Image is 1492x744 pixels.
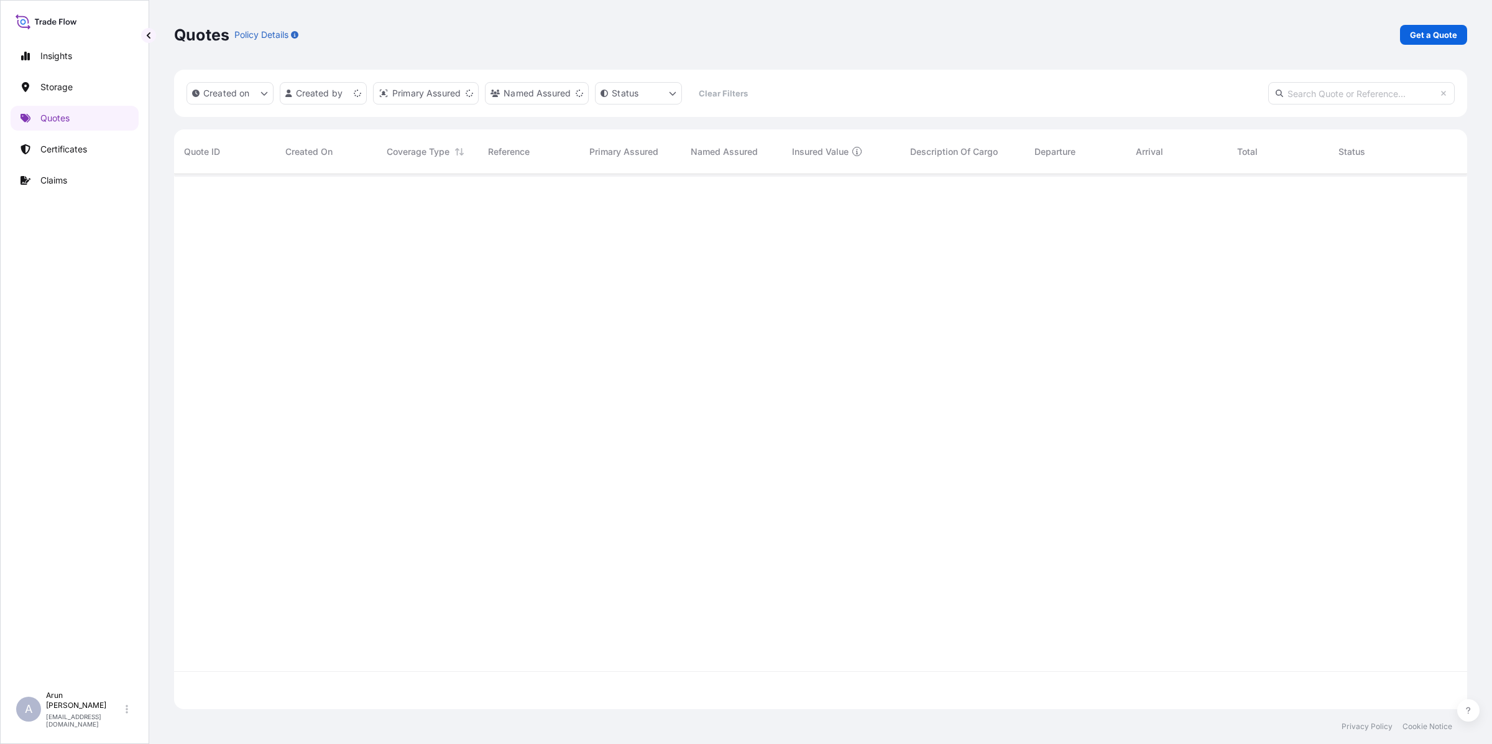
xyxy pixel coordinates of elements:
span: Named Assured [691,146,758,158]
a: Storage [11,75,139,100]
a: Certificates [11,137,139,162]
button: cargoOwner Filter options [485,82,589,105]
p: [EMAIL_ADDRESS][DOMAIN_NAME] [46,713,123,728]
p: Policy Details [234,29,288,41]
a: Get a Quote [1400,25,1467,45]
button: Clear Filters [688,83,758,103]
span: Coverage Type [387,146,449,158]
span: Departure [1034,146,1075,158]
p: Get a Quote [1410,29,1457,41]
a: Insights [11,44,139,68]
p: Primary Assured [392,87,461,100]
button: Sort [452,144,467,159]
button: createdOn Filter options [186,82,274,105]
p: Quotes [174,25,229,45]
span: Arrival [1136,146,1163,158]
button: certificateStatus Filter options [595,82,682,105]
p: Insights [40,50,72,62]
span: A [25,703,32,715]
p: Storage [40,81,73,93]
p: Clear Filters [699,87,748,100]
input: Search Quote or Reference... [1268,82,1455,105]
a: Cookie Notice [1402,722,1452,732]
span: Primary Assured [589,146,658,158]
span: Description Of Cargo [910,146,998,158]
a: Quotes [11,106,139,131]
p: Quotes [40,112,70,124]
span: Insured Value [792,146,849,158]
p: Named Assured [504,87,571,100]
p: Arun [PERSON_NAME] [46,691,123,710]
span: Status [1338,146,1365,158]
p: Status [612,87,638,100]
p: Created by [296,87,343,100]
p: Created on [203,87,250,100]
span: Created On [285,146,333,158]
span: Reference [488,146,530,158]
button: createdBy Filter options [280,82,367,105]
p: Claims [40,174,67,187]
button: distributor Filter options [373,82,479,105]
span: Quote ID [184,146,220,158]
span: Total [1237,146,1258,158]
a: Privacy Policy [1342,722,1393,732]
a: Claims [11,168,139,193]
p: Certificates [40,143,87,156]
